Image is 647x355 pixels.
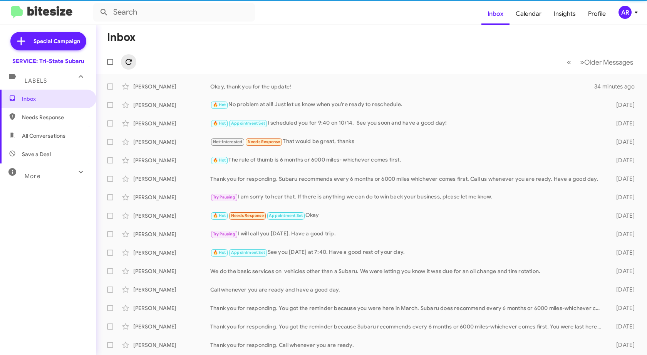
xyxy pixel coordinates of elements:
[133,193,210,201] div: [PERSON_NAME]
[133,138,210,146] div: [PERSON_NAME]
[231,250,265,255] span: Appointment Set
[605,249,641,257] div: [DATE]
[605,157,641,164] div: [DATE]
[210,100,605,109] div: No problem at all! Just let us know when you're ready to reschedule.
[213,232,235,237] span: Try Pausing
[213,102,226,107] span: 🔥 Hot
[210,267,605,275] div: We do the basic services on vehicles other than a Subaru. We were letting you know it was due for...
[605,267,641,275] div: [DATE]
[595,83,641,90] div: 34 minutes ago
[575,54,638,70] button: Next
[22,113,87,121] span: Needs Response
[22,150,51,158] span: Save a Deal
[605,101,641,109] div: [DATE]
[210,83,595,90] div: Okay, thank you for the update!
[210,156,605,165] div: The rule of thumb is 6 months or 6000 miles- whichever comes first.
[582,3,612,25] a: Profile
[563,54,638,70] nav: Page navigation example
[133,286,210,293] div: [PERSON_NAME]
[210,119,605,128] div: I scheduled you for 9:40 on 10/14. See you soon and have a good day!
[213,195,235,200] span: Try Pausing
[34,37,80,45] span: Special Campaign
[93,3,255,22] input: Search
[10,32,86,50] a: Special Campaign
[213,158,226,163] span: 🔥 Hot
[605,286,641,293] div: [DATE]
[210,193,605,202] div: I am sorry to hear that. If there is anything we can do to win back your business, please let me ...
[619,6,632,19] div: AR
[210,304,605,312] div: Thank you for responding. You got the reminder because you were here in March. Subaru does recomm...
[612,6,639,19] button: AR
[133,304,210,312] div: [PERSON_NAME]
[210,137,605,146] div: That would be great, thanks
[210,230,605,238] div: I will call you [DATE]. Have a good trip.
[210,341,605,349] div: Thank you for responding. Call whenever you are ready.
[605,193,641,201] div: [DATE]
[107,31,136,43] h1: Inbox
[605,341,641,349] div: [DATE]
[213,213,226,218] span: 🔥 Hot
[22,132,65,140] span: All Conversations
[133,267,210,275] div: [PERSON_NAME]
[580,57,584,67] span: »
[269,213,303,218] span: Appointment Set
[210,323,605,330] div: Thank you for responding. You got the reminder because Subaru recommends every 6 months or 6000 m...
[25,77,47,84] span: Labels
[584,58,633,67] span: Older Messages
[133,212,210,220] div: [PERSON_NAME]
[133,101,210,109] div: [PERSON_NAME]
[605,175,641,183] div: [DATE]
[605,138,641,146] div: [DATE]
[22,95,87,103] span: Inbox
[210,286,605,293] div: Call whenever you are ready and have a good day.
[213,139,243,144] span: Not-Interested
[133,249,210,257] div: [PERSON_NAME]
[605,230,641,238] div: [DATE]
[605,120,641,127] div: [DATE]
[605,304,641,312] div: [DATE]
[133,323,210,330] div: [PERSON_NAME]
[133,83,210,90] div: [PERSON_NAME]
[248,139,280,144] span: Needs Response
[133,230,210,238] div: [PERSON_NAME]
[605,323,641,330] div: [DATE]
[213,250,226,255] span: 🔥 Hot
[133,120,210,127] div: [PERSON_NAME]
[605,212,641,220] div: [DATE]
[548,3,582,25] a: Insights
[510,3,548,25] a: Calendar
[231,213,264,218] span: Needs Response
[12,57,84,65] div: SERVICE: Tri-State Subaru
[562,54,576,70] button: Previous
[210,175,605,183] div: Thank you for responding. Subaru recommends every 6 months or 6000 miles whichever comes first. C...
[210,248,605,257] div: See you [DATE] at 7:40. Have a good rest of your day.
[231,121,265,126] span: Appointment Set
[213,121,226,126] span: 🔥 Hot
[481,3,510,25] a: Inbox
[133,157,210,164] div: [PERSON_NAME]
[133,175,210,183] div: [PERSON_NAME]
[25,173,40,180] span: More
[133,341,210,349] div: [PERSON_NAME]
[567,57,571,67] span: «
[210,211,605,220] div: Okay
